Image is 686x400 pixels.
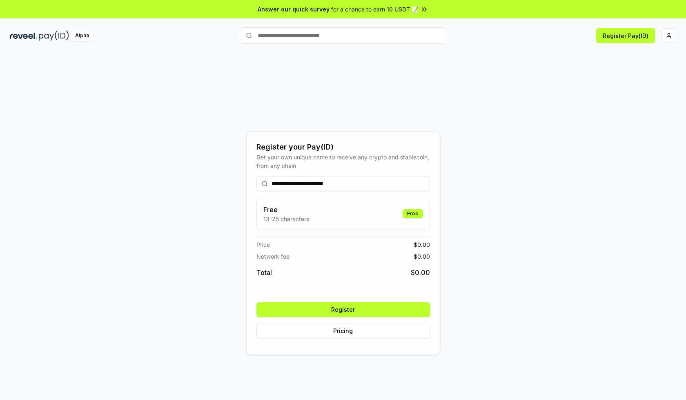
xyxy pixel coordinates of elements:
h3: Free [263,205,309,215]
span: $ 0.00 [411,268,430,277]
span: Answer our quick survey [258,5,330,13]
span: for a chance to earn 10 USDT 📝 [331,5,419,13]
span: $ 0.00 [414,240,430,249]
button: Register Pay(ID) [596,28,655,43]
div: Get your own unique name to receive any crypto and stablecoin, from any chain [256,153,430,170]
div: Alpha [71,31,94,41]
button: Pricing [256,324,430,338]
span: $ 0.00 [414,252,430,261]
img: reveel_dark [10,31,37,41]
span: Total [256,268,272,277]
div: Free [403,209,423,218]
button: Register [256,302,430,317]
div: Register your Pay(ID) [256,141,430,153]
span: Network fee [256,252,290,261]
p: 13-25 characters [263,215,309,223]
span: Price [256,240,270,249]
img: pay_id [39,31,69,41]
